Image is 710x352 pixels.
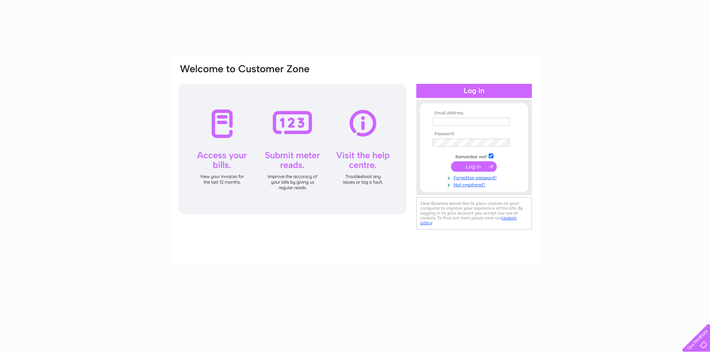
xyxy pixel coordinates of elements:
[431,111,517,116] th: Email Address:
[433,174,517,181] a: Forgotten password?
[431,131,517,137] th: Password:
[431,152,517,160] td: Remember me?
[433,181,517,188] a: Not registered?
[420,215,517,225] a: cookies policy
[451,161,497,172] input: Submit
[416,197,532,229] div: Clear Business would like to place cookies on your computer to improve your experience of the sit...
